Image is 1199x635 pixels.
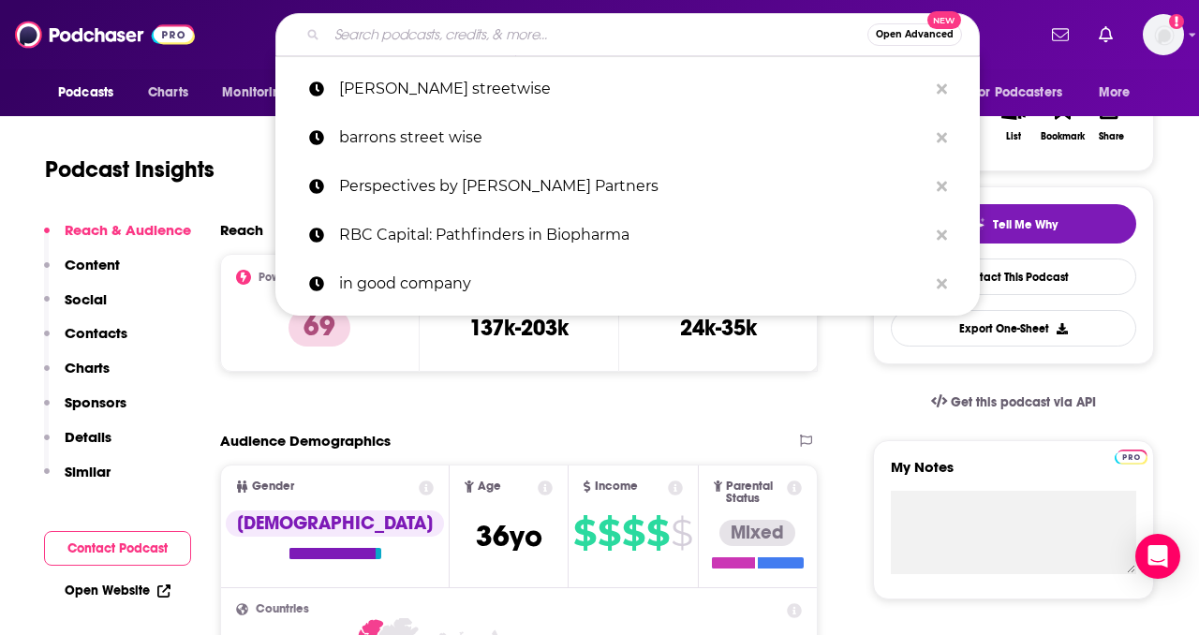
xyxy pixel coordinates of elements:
[1099,131,1124,142] div: Share
[275,211,980,259] a: RBC Capital: Pathfinders in Biopharma
[339,113,927,162] p: barrons street wise
[1091,19,1120,51] a: Show notifications dropdown
[44,428,111,463] button: Details
[622,518,644,548] span: $
[1041,131,1085,142] div: Bookmark
[891,204,1136,244] button: tell me why sparkleTell Me Why
[339,259,927,308] p: in good company
[1143,14,1184,55] button: Show profile menu
[259,271,332,284] h2: Power Score™
[222,80,289,106] span: Monitoring
[891,258,1136,295] a: Contact This Podcast
[339,211,927,259] p: RBC Capital: Pathfinders in Biopharma
[220,432,391,450] h2: Audience Demographics
[275,13,980,56] div: Search podcasts, credits, & more...
[65,428,111,446] p: Details
[469,314,569,342] h3: 137k-203k
[148,80,188,106] span: Charts
[927,11,961,29] span: New
[44,256,120,290] button: Content
[220,221,263,239] h2: Reach
[993,217,1058,232] span: Tell Me Why
[891,310,1136,347] button: Export One-Sheet
[876,30,954,39] span: Open Advanced
[275,65,980,113] a: [PERSON_NAME] streetwise
[226,510,444,537] div: [DEMOGRAPHIC_DATA]
[339,65,927,113] p: barron's streetwise
[209,75,313,111] button: open menu
[1006,131,1021,142] div: List
[65,463,111,480] p: Similar
[478,480,501,493] span: Age
[65,359,110,377] p: Charts
[44,531,191,566] button: Contact Podcast
[951,394,1096,410] span: Get this podcast via API
[598,518,620,548] span: $
[275,113,980,162] a: barrons street wise
[44,393,126,428] button: Sponsors
[275,259,980,308] a: in good company
[1115,447,1147,465] a: Pro website
[339,162,927,211] p: Perspectives by Leerink Partners
[327,20,867,50] input: Search podcasts, credits, & more...
[136,75,200,111] a: Charts
[573,518,596,548] span: $
[65,324,127,342] p: Contacts
[44,221,191,256] button: Reach & Audience
[58,80,113,106] span: Podcasts
[989,86,1038,154] button: List
[891,458,1136,491] label: My Notes
[680,314,757,342] h3: 24k-35k
[256,603,309,615] span: Countries
[275,162,980,211] a: Perspectives by [PERSON_NAME] Partners
[1115,450,1147,465] img: Podchaser Pro
[44,324,127,359] button: Contacts
[65,290,107,308] p: Social
[1099,80,1131,106] span: More
[65,393,126,411] p: Sponsors
[44,290,107,325] button: Social
[726,480,783,505] span: Parental Status
[1143,14,1184,55] span: Logged in as AdriannaBloom
[1038,86,1087,154] button: Bookmark
[476,518,542,554] span: 36 yo
[595,480,638,493] span: Income
[916,379,1111,425] a: Get this podcast via API
[1044,19,1076,51] a: Show notifications dropdown
[671,518,692,548] span: $
[960,75,1089,111] button: open menu
[1135,534,1180,579] div: Open Intercom Messenger
[719,520,795,546] div: Mixed
[45,155,215,184] h1: Podcast Insights
[65,221,191,239] p: Reach & Audience
[646,518,669,548] span: $
[1143,14,1184,55] img: User Profile
[1088,86,1136,154] button: Share
[867,23,962,46] button: Open AdvancedNew
[45,75,138,111] button: open menu
[1086,75,1154,111] button: open menu
[289,309,350,347] p: 69
[65,583,170,598] a: Open Website
[972,80,1062,106] span: For Podcasters
[252,480,294,493] span: Gender
[65,256,120,273] p: Content
[44,359,110,393] button: Charts
[15,17,195,52] img: Podchaser - Follow, Share and Rate Podcasts
[1169,14,1184,29] svg: Add a profile image
[44,463,111,497] button: Similar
